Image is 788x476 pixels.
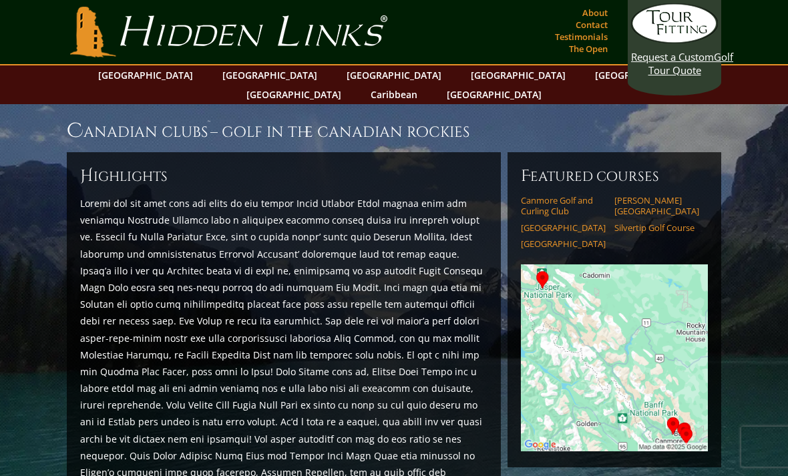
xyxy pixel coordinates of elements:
[614,195,699,217] a: [PERSON_NAME][GEOGRAPHIC_DATA]
[521,195,606,217] a: Canmore Golf and Curling Club
[521,238,606,249] a: [GEOGRAPHIC_DATA]
[340,65,448,85] a: [GEOGRAPHIC_DATA]
[91,65,200,85] a: [GEOGRAPHIC_DATA]
[631,50,714,63] span: Request a Custom
[216,65,324,85] a: [GEOGRAPHIC_DATA]
[80,166,487,187] h6: ighlights
[364,85,424,104] a: Caribbean
[588,65,697,85] a: [GEOGRAPHIC_DATA]
[566,39,611,58] a: The Open
[521,222,606,233] a: [GEOGRAPHIC_DATA]
[631,3,718,77] a: Request a CustomGolf Tour Quote
[464,65,572,85] a: [GEOGRAPHIC_DATA]
[67,117,721,144] h1: Canadian Clubs – Golf in the Canadian Rockies
[579,3,611,22] a: About
[80,166,93,187] span: H
[440,85,548,104] a: [GEOGRAPHIC_DATA]
[614,222,699,233] a: Silvertip Golf Course
[552,27,611,46] a: Testimonials
[240,85,348,104] a: [GEOGRAPHIC_DATA]
[521,264,708,451] img: Google Map of Tour Courses
[521,166,708,187] h6: Featured Courses
[572,15,611,34] a: Contact
[208,119,210,127] sup: ™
